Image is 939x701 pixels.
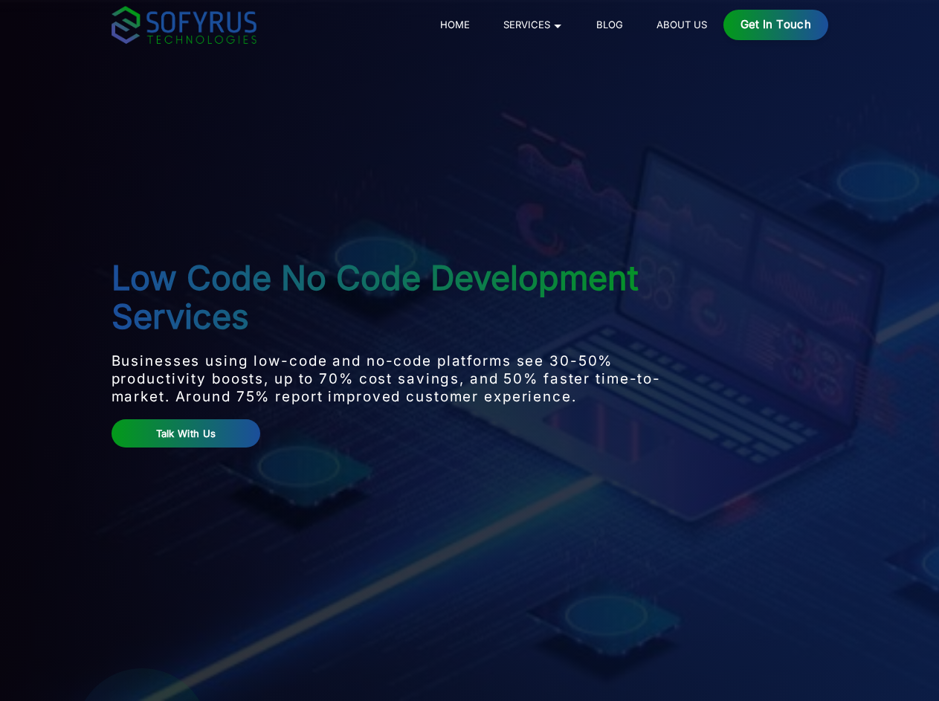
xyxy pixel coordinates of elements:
[497,16,568,33] a: Services 🞃
[112,352,709,406] p: Businesses using low-code and no-code platforms see 30-50% productivity boosts, up to 70% cost sa...
[112,6,256,44] img: sofyrus
[112,419,261,448] a: Talk With Us
[723,10,828,40] a: Get in Touch
[434,16,475,33] a: Home
[112,259,709,336] h1: Low Code No Code Development Services
[651,16,712,33] a: About Us
[590,16,628,33] a: Blog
